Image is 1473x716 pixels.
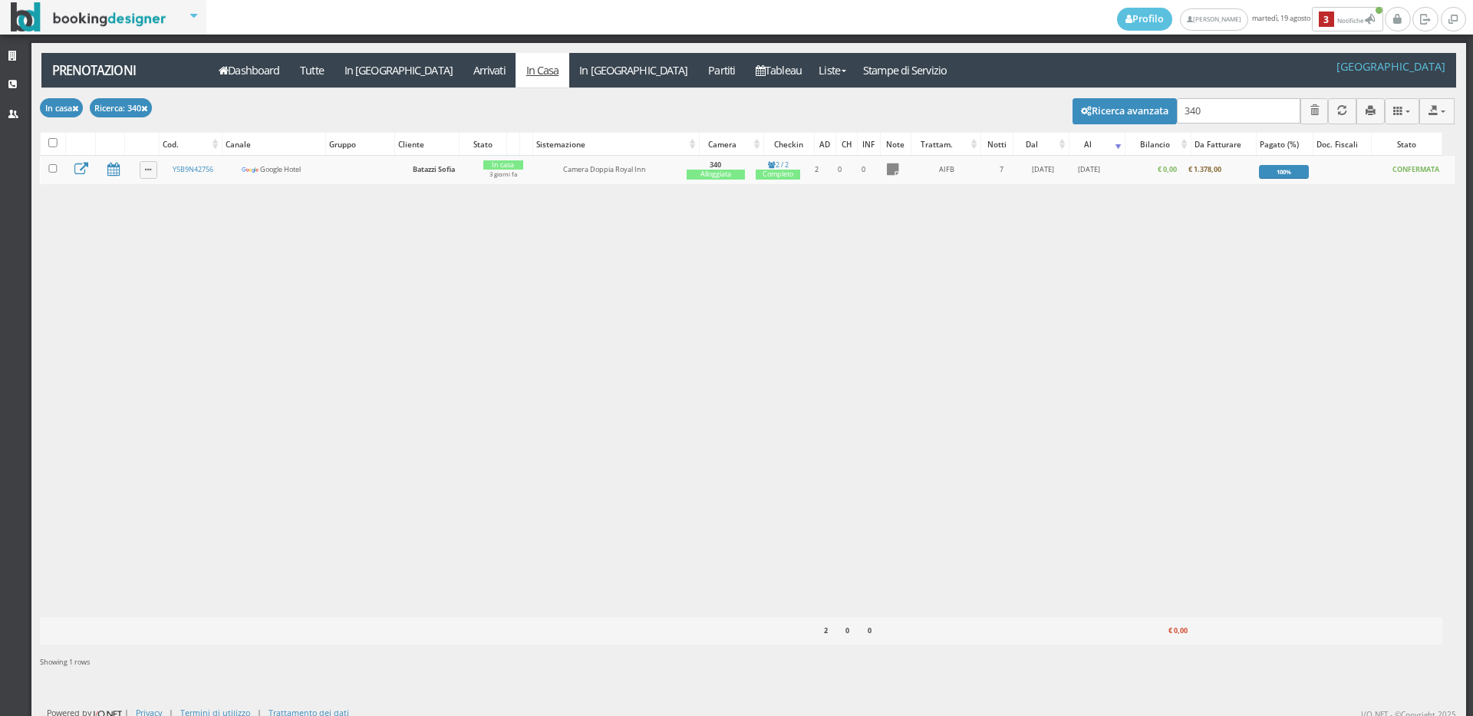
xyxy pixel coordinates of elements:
[868,625,872,635] b: 0
[558,156,681,184] td: Camera Doppia Royal Inn
[1191,134,1256,155] div: Da Fatturare
[1125,134,1191,155] div: Bilancio
[290,53,334,87] a: Tutte
[756,160,799,180] a: 2 / 2Completo
[698,53,746,87] a: Partiti
[460,134,506,155] div: Stato
[1073,98,1177,124] button: Ricerca avanzata
[11,2,166,32] img: BookingDesigner.com
[710,160,721,170] b: 340
[1180,8,1248,31] a: [PERSON_NAME]
[90,98,153,117] button: Ricerca: 340
[463,53,516,87] a: Arrivati
[981,134,1013,155] div: Notti
[1158,164,1177,174] b: € 0,00
[483,160,523,170] div: In casa
[824,625,828,635] b: 2
[1117,8,1172,31] a: Profilo
[836,134,857,155] div: CH
[40,657,90,667] span: Showing 1 rows
[1069,134,1125,155] div: Al
[222,134,325,155] div: Canale
[569,53,698,87] a: In [GEOGRAPHIC_DATA]
[1259,165,1309,179] div: 100%
[334,53,463,87] a: In [GEOGRAPHIC_DATA]
[910,156,984,184] td: AIFB
[858,134,880,155] div: INF
[851,156,876,184] td: 0
[1188,164,1221,174] b: € 1.378,00
[1313,134,1371,155] div: Doc. Fiscali
[240,163,260,176] img: cbbb1f99dbdb11ebaf5a02e34bd9d7be.png
[1336,60,1445,73] h4: [GEOGRAPHIC_DATA]
[160,134,222,155] div: Cod.
[516,53,569,87] a: In Casa
[687,170,745,180] div: Alloggiata
[1177,98,1300,124] input: Cerca
[235,156,338,184] td: Google Hotel
[173,164,213,174] a: Y5B9N42756
[812,53,852,87] a: Liste
[853,53,957,87] a: Stampe di Servizio
[533,134,699,155] div: Sistemazione
[845,625,849,635] b: 0
[764,134,814,155] div: Checkin
[806,156,829,184] td: 2
[326,134,394,155] div: Gruppo
[700,134,764,155] div: Camera
[1019,156,1067,184] td: [DATE]
[881,134,911,155] div: Note
[815,134,835,155] div: AD
[1328,98,1356,124] button: Aggiorna
[1319,12,1334,28] b: 3
[489,170,517,178] small: 3 giorni fa
[209,53,290,87] a: Dashboard
[1419,98,1455,124] button: Export
[1013,134,1069,155] div: Dal
[746,53,812,87] a: Tableau
[1125,621,1191,641] div: € 0,00
[911,134,980,155] div: Trattam.
[395,134,459,155] div: Cliente
[40,98,83,117] button: In casa
[41,53,200,87] a: Prenotazioni
[1067,156,1111,184] td: [DATE]
[984,156,1019,184] td: 7
[1392,164,1439,174] b: CONFERMATA
[829,156,851,184] td: 0
[1312,7,1383,31] button: 3Notifiche
[1257,134,1313,155] div: Pagato (%)
[1372,134,1442,155] div: Stato
[756,170,799,180] div: Completo
[1117,7,1385,31] span: martedì, 19 agosto
[413,164,455,174] b: Batazzi Sofia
